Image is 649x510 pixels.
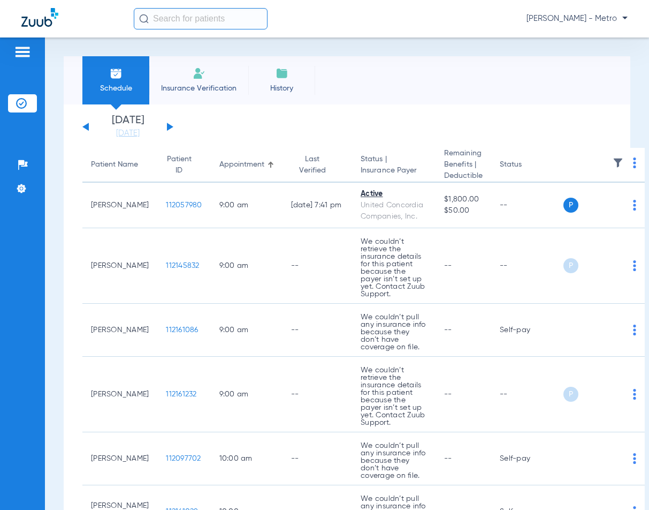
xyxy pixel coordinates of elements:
td: -- [491,357,563,432]
span: 112097702 [166,455,201,462]
div: Last Verified [291,154,334,176]
img: hamburger-icon [14,46,31,58]
img: filter.svg [613,157,623,168]
th: Remaining Benefits | [436,148,491,183]
td: -- [282,357,353,432]
span: $1,800.00 [444,194,483,205]
td: [PERSON_NAME] [82,228,157,304]
span: Insurance Payer [361,165,427,176]
div: Active [361,189,427,200]
p: We couldn’t retrieve the insurance details for this patient because the payer isn’t set up yet. C... [361,238,427,298]
p: We couldn’t pull any insurance info because they don’t have coverage on file. [361,313,427,351]
div: Patient ID [166,154,192,176]
span: [PERSON_NAME] - Metro [526,13,628,24]
input: Search for patients [134,8,268,29]
div: United Concordia Companies, Inc. [361,200,427,222]
span: 112161232 [166,391,196,398]
span: -- [444,391,452,398]
div: Patient ID [166,154,202,176]
th: Status [491,148,563,183]
span: 112145832 [166,262,199,269]
img: Schedule [110,67,123,80]
span: P [563,258,578,273]
td: Self-pay [491,304,563,357]
div: Last Verified [291,154,344,176]
td: -- [282,228,353,304]
span: P [563,198,578,213]
span: 112161086 [166,326,198,334]
td: -- [491,228,563,304]
td: 10:00 AM [211,432,282,485]
td: 9:00 AM [211,183,282,228]
span: -- [444,262,452,269]
td: -- [282,304,353,357]
img: group-dot-blue.svg [633,453,636,464]
p: We couldn’t pull any insurance info because they don’t have coverage on file. [361,442,427,479]
td: [DATE] 7:41 PM [282,183,353,228]
td: [PERSON_NAME] [82,304,157,357]
div: Appointment [219,159,274,170]
div: Patient Name [91,159,149,170]
td: 9:00 AM [211,228,282,304]
img: Zuub Logo [21,8,58,27]
img: History [276,67,288,80]
p: We couldn’t retrieve the insurance details for this patient because the payer isn’t set up yet. C... [361,366,427,426]
img: group-dot-blue.svg [633,389,636,400]
td: [PERSON_NAME] [82,357,157,432]
span: Deductible [444,170,483,182]
td: Self-pay [491,432,563,485]
td: -- [282,432,353,485]
a: [DATE] [96,128,160,139]
span: History [256,83,307,94]
span: -- [444,455,452,462]
span: Schedule [90,83,141,94]
img: group-dot-blue.svg [633,325,636,335]
img: group-dot-blue.svg [633,260,636,271]
th: Status | [352,148,436,183]
td: [PERSON_NAME] [82,432,157,485]
span: $50.00 [444,205,483,216]
td: 9:00 AM [211,357,282,432]
img: group-dot-blue.svg [633,200,636,211]
span: P [563,387,578,402]
span: 112057980 [166,201,202,209]
img: Manual Insurance Verification [193,67,205,80]
li: [DATE] [96,115,160,139]
td: 9:00 AM [211,304,282,357]
td: [PERSON_NAME] [82,183,157,228]
img: Search Icon [139,14,149,24]
td: -- [491,183,563,228]
img: group-dot-blue.svg [633,157,636,168]
div: Appointment [219,159,264,170]
div: Patient Name [91,159,138,170]
span: -- [444,326,452,334]
span: Insurance Verification [157,83,240,94]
